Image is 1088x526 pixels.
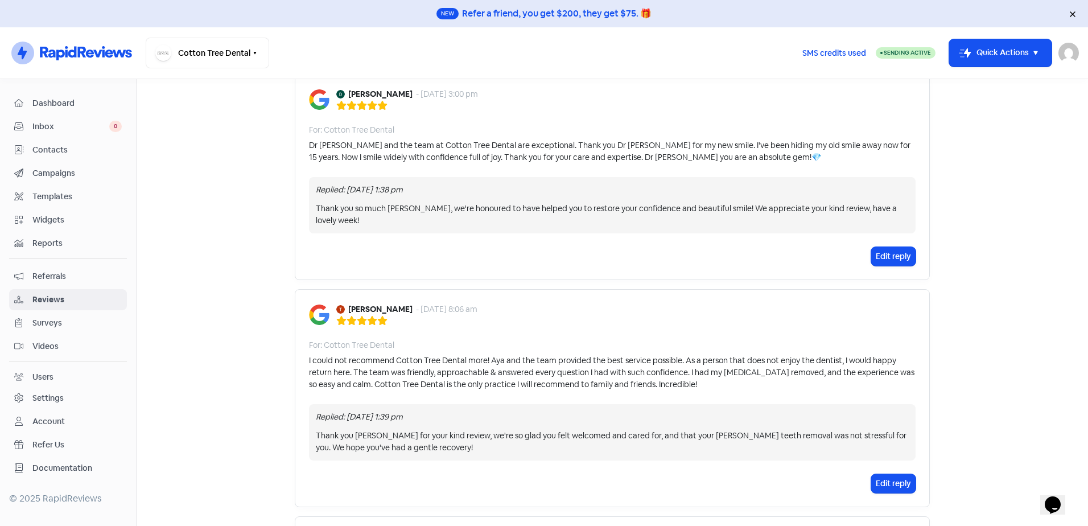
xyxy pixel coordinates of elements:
[1040,480,1077,515] iframe: chat widget
[32,270,122,282] span: Referrals
[416,303,477,315] div: - [DATE] 8:06 am
[884,49,931,56] span: Sending Active
[9,492,127,506] div: © 2025 RapidReviews
[462,7,652,20] div: Refer a friend, you get $200, they get $75. 🎁
[32,214,122,226] span: Widgets
[9,458,127,479] a: Documentation
[348,303,413,315] b: [PERSON_NAME]
[9,163,127,184] a: Campaigns
[802,47,866,59] span: SMS credits used
[309,89,329,110] img: Image
[32,462,122,474] span: Documentation
[309,139,916,163] div: Dr [PERSON_NAME] and the team at Cotton Tree Dental are exceptional. Thank you Dr [PERSON_NAME] f...
[316,184,403,195] i: Replied: [DATE] 1:38 pm
[316,203,909,227] div: Thank you so much [PERSON_NAME], we're honoured to have helped you to restore your confidence and...
[32,439,122,451] span: Refer Us
[32,121,109,133] span: Inbox
[309,355,916,391] div: I could not recommend Cotton Tree Dental more! Aya and the team provided the best service possibl...
[949,39,1052,67] button: Quick Actions
[146,38,269,68] button: Cotton Tree Dental
[32,191,122,203] span: Templates
[9,434,127,455] a: Refer Us
[871,247,916,266] button: Edit reply
[9,116,127,137] a: Inbox 0
[876,46,935,60] a: Sending Active
[32,294,122,306] span: Reviews
[9,313,127,334] a: Surveys
[9,93,127,114] a: Dashboard
[9,233,127,254] a: Reports
[32,317,122,329] span: Surveys
[32,237,122,249] span: Reports
[9,388,127,409] a: Settings
[309,339,394,351] div: For: Cotton Tree Dental
[32,340,122,352] span: Videos
[32,97,122,109] span: Dashboard
[9,139,127,161] a: Contacts
[336,90,345,98] img: Avatar
[32,392,64,404] div: Settings
[309,124,394,136] div: For: Cotton Tree Dental
[9,289,127,310] a: Reviews
[109,121,122,132] span: 0
[9,209,127,231] a: Widgets
[32,371,53,383] div: Users
[9,411,127,432] a: Account
[32,416,65,428] div: Account
[316,430,909,454] div: Thank you [PERSON_NAME] for your kind review, we're so glad you felt welcomed and cared for, and ...
[316,412,403,422] i: Replied: [DATE] 1:39 pm
[9,266,127,287] a: Referrals
[9,186,127,207] a: Templates
[32,167,122,179] span: Campaigns
[1058,43,1079,63] img: User
[416,88,478,100] div: - [DATE] 3:00 pm
[436,8,459,19] span: New
[348,88,413,100] b: [PERSON_NAME]
[9,336,127,357] a: Videos
[309,305,329,325] img: Image
[9,367,127,388] a: Users
[871,474,916,493] button: Edit reply
[793,46,876,58] a: SMS credits used
[32,144,122,156] span: Contacts
[336,305,345,314] img: Avatar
